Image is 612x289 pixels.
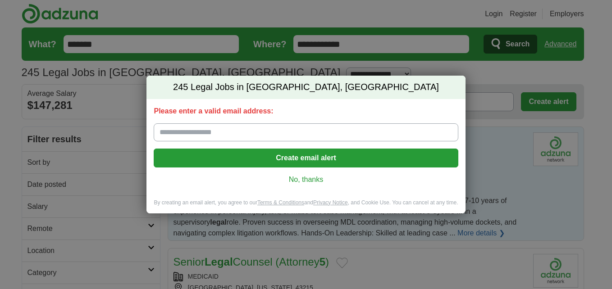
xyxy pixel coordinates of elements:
a: No, thanks [161,175,451,185]
a: Terms & Conditions [257,199,304,206]
a: Privacy Notice [313,199,348,206]
span: 24 [173,81,183,94]
div: By creating an email alert, you agree to our and , and Cookie Use. You can cancel at any time. [146,199,465,214]
label: Please enter a valid email address: [154,106,458,116]
button: Create email alert [154,149,458,167]
h2: 5 Legal Jobs in [GEOGRAPHIC_DATA], [GEOGRAPHIC_DATA] [146,76,465,99]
